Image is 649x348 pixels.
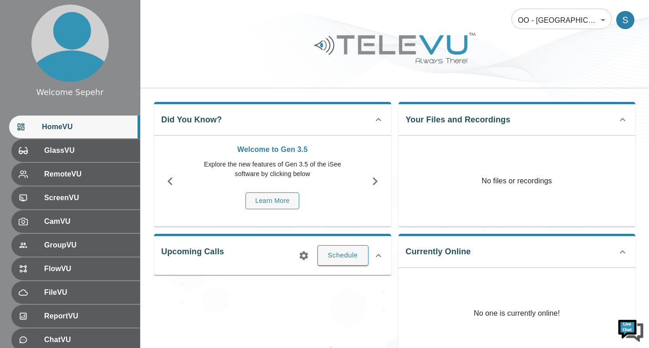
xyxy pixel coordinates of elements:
button: Schedule [317,245,368,265]
img: Chat Widget [617,316,644,343]
span: GroupVU [44,240,133,251]
div: FileVU [11,281,140,304]
span: ChatVU [44,334,133,345]
img: profile.png [31,5,109,82]
p: Explore the new features of Gen 3.5 of the iSee software by clicking below [191,160,354,179]
div: GlassVU [11,139,140,162]
span: FlowVU [44,263,133,274]
span: HomeVU [42,121,133,132]
div: Welcome Sepehr [36,86,104,98]
span: CamVU [44,216,133,227]
img: Logo [313,29,477,67]
span: GlassVU [44,145,133,156]
div: GroupVU [11,234,140,257]
div: ScreenVU [11,187,140,209]
span: RemoteVU [44,169,133,180]
p: Welcome to Gen 3.5 [191,144,354,155]
div: RemoteVU [11,163,140,186]
span: ScreenVU [44,192,133,203]
p: No files or recordings [399,136,636,227]
div: S [616,11,634,29]
div: OO - [GEOGRAPHIC_DATA] - K. Agbedinu [511,7,612,33]
div: CamVU [11,210,140,233]
div: FlowVU [11,257,140,280]
button: Learn More [245,192,299,209]
span: ReportVU [44,311,133,322]
span: FileVU [44,287,133,298]
div: ReportVU [11,305,140,328]
div: HomeVU [9,116,140,138]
